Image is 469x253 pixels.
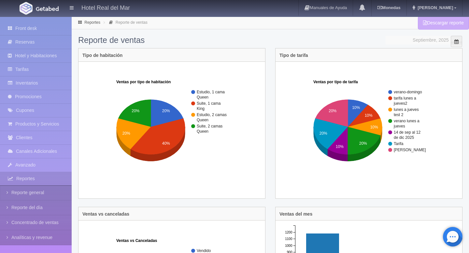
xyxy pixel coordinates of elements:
text: de dic 2025 [394,135,414,140]
text: jueves [393,124,405,128]
text: 20% [132,108,139,113]
text: 40% [162,141,170,145]
text: 10% [370,125,378,129]
svg: A chart. [279,65,459,195]
text: Ventas vs Canceladas [116,238,157,243]
text: Queen [197,95,208,100]
text: tarifa lunes a [394,96,416,100]
text: Suite, 1 cama [197,101,221,106]
text: Vendido [197,248,211,253]
text: 10% [365,113,373,117]
h4: Hotel Real del Mar [81,3,130,11]
h4: Tipo de tarifa [279,53,308,58]
h2: Reporte de ventas [78,36,462,45]
h4: Ventas del mes [279,212,312,217]
text: Estudio, 1 cama [197,90,225,94]
text: jueves2 [393,101,407,106]
text: verano lunes a [394,119,419,123]
a: Reporte de ventas [116,20,148,25]
text: 20% [320,131,327,135]
text: Estudio, 2 camas [197,113,227,117]
span: Seleccionar Mes [451,36,462,47]
a: Descargar reporte [418,16,469,30]
text: Ventas por tipo de tarifa [313,80,358,84]
img: Getabed [36,6,59,11]
b: Monedas [377,5,400,10]
text: verano-domingo [394,90,422,94]
text: King [197,106,205,111]
text: 20% [162,108,170,113]
text: test 2 [394,113,404,117]
a: Reportes [84,20,100,25]
text: Tarifa [394,141,404,146]
span: Seleccionar Mes [454,44,459,53]
text: lunes a jueves [394,107,419,112]
tspan: 1000 [285,244,292,247]
text: Ventas por tipo de habitación [116,80,171,84]
text: 10% [352,105,360,110]
text: Queen [197,129,208,134]
text: 20% [122,131,130,135]
text: 20% [329,108,336,113]
text: [PERSON_NAME] [394,148,426,152]
text: 10% [336,144,344,149]
h4: Tipo de habitación [82,53,122,58]
tspan: 1100 [285,237,292,240]
img: Getabed [20,2,33,15]
h4: Ventas vs canceladas [82,212,129,217]
span: [PERSON_NAME] [416,5,453,10]
tspan: 1200 [285,230,292,234]
text: Queen [197,118,208,122]
svg: A chart. [82,65,262,195]
text: 20% [359,141,367,145]
text: 14 de sep al 12 [394,130,420,135]
text: Suite, 2 camas [197,124,222,128]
